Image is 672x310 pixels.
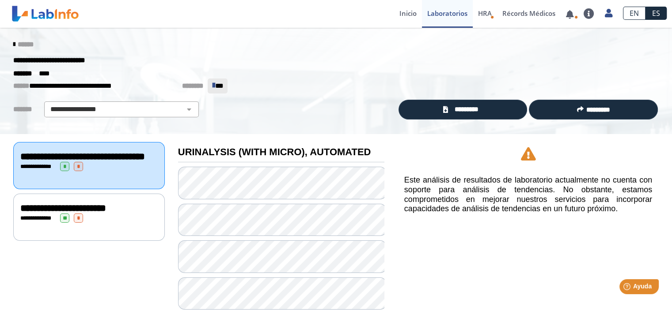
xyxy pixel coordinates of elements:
[593,276,662,300] iframe: Help widget launcher
[645,7,667,20] a: ES
[178,146,371,157] b: URINALYSIS (WITH MICRO), AUTOMATED
[404,176,652,213] h5: Este análisis de resultados de laboratorio actualmente no cuenta con soporte para análisis de ten...
[478,9,492,18] span: HRA
[623,7,645,20] a: EN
